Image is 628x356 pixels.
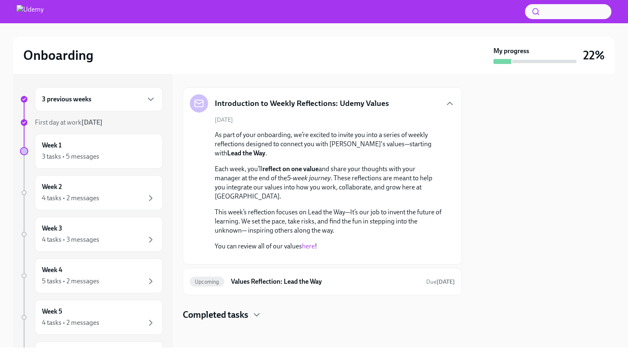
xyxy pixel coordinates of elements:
span: [DATE] [215,116,233,124]
h5: Introduction to Weekly Reflections: Udemy Values [215,98,389,109]
a: Week 34 tasks • 3 messages [20,217,163,252]
h3: 22% [583,48,605,63]
p: As part of your onboarding, we’re excited to invite you into a series of weekly reflections desig... [215,130,442,158]
a: Week 13 tasks • 5 messages [20,134,163,169]
strong: My progress [493,47,529,56]
strong: [DATE] [437,278,455,285]
h6: Values Reflection: Lead the Way [231,277,419,286]
h2: Onboarding [23,47,93,64]
h6: Week 1 [42,141,61,150]
a: here [302,242,315,250]
h6: Week 3 [42,224,62,233]
span: September 15th, 2025 10:00 [426,278,455,286]
span: First day at work [35,118,103,126]
a: UpcomingValues Reflection: Lead the WayDue[DATE] [190,275,455,288]
h4: Completed tasks [183,309,248,321]
span: Due [426,278,455,285]
div: 4 tasks • 2 messages [42,318,99,327]
div: 4 tasks • 3 messages [42,235,99,244]
p: Each week, you’ll and share your thoughts with your manager at the end of the . These reflections... [215,164,442,201]
a: Week 45 tasks • 2 messages [20,258,163,293]
div: 3 tasks • 5 messages [42,152,99,161]
strong: Lead the Way [227,149,265,157]
h6: Week 4 [42,265,62,275]
strong: [DATE] [81,118,103,126]
p: This week’s reflection focuses on Lead the Way—It’s our job to invent the future of learning. We ... [215,208,442,235]
h6: 3 previous weeks [42,95,91,104]
img: Udemy [17,5,44,18]
strong: reflect on one value [262,165,319,173]
span: Upcoming [190,279,224,285]
div: 5 tasks • 2 messages [42,277,99,286]
div: 4 tasks • 2 messages [42,194,99,203]
p: You can review all of our values ! [215,242,442,251]
a: Week 24 tasks • 2 messages [20,175,163,210]
div: 3 previous weeks [35,87,163,111]
a: Week 54 tasks • 2 messages [20,300,163,335]
a: First day at work[DATE] [20,118,163,127]
em: 5-week journey [287,174,331,182]
h6: Week 2 [42,182,62,192]
div: Completed tasks [183,309,462,321]
h6: Week 5 [42,307,62,316]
